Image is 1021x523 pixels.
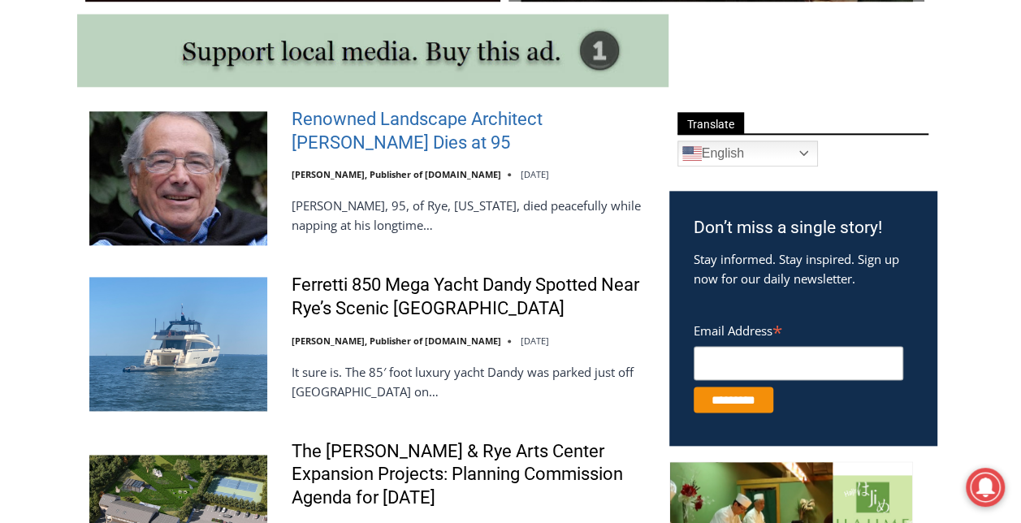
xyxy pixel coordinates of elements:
h3: Don’t miss a single story! [694,215,912,241]
a: Ferretti 850 Mega Yacht Dandy Spotted Near Rye’s Scenic [GEOGRAPHIC_DATA] [292,274,648,320]
div: Book [PERSON_NAME]'s Good Humor for Your Drive by Birthday [106,21,401,52]
a: Book [PERSON_NAME]'s Good Humor for Your Event [482,5,586,74]
img: Ferretti 850 Mega Yacht Dandy Spotted Near Rye’s Scenic Parsonage Point [89,277,267,410]
a: [PERSON_NAME], Publisher of [DOMAIN_NAME] [292,335,501,347]
span: Intern @ [DOMAIN_NAME] [425,162,753,198]
h4: Book [PERSON_NAME]'s Good Humor for Your Event [495,17,565,63]
a: Intern @ [DOMAIN_NAME] [391,158,787,202]
p: [PERSON_NAME], 95, of Rye, [US_STATE], died peacefully while napping at his longtime… [292,196,648,235]
span: Open Tues. - Sun. [PHONE_NUMBER] [5,167,159,229]
div: "the precise, almost orchestrated movements of cutting and assembling sushi and [PERSON_NAME] mak... [167,102,239,194]
img: s_800_d653096d-cda9-4b24-94f4-9ae0c7afa054.jpeg [393,1,491,74]
a: [PERSON_NAME], Publisher of [DOMAIN_NAME] [292,168,501,180]
img: en [682,144,702,163]
time: [DATE] [521,168,549,180]
p: Stay informed. Stay inspired. Sign up now for our daily newsletter. [694,249,912,288]
time: [DATE] [521,335,549,347]
a: The [PERSON_NAME] & Rye Arts Center Expansion Projects: Planning Commission Agenda for [DATE] [292,440,648,510]
p: It sure is. The 85′ foot luxury yacht Dandy was parked just off [GEOGRAPHIC_DATA] on… [292,362,648,401]
a: English [677,140,818,166]
div: "[PERSON_NAME] and I covered the [DATE] Parade, which was a really eye opening experience as I ha... [410,1,768,158]
span: Translate [677,112,744,134]
a: Open Tues. - Sun. [PHONE_NUMBER] [1,163,163,202]
img: support local media, buy this ad [77,14,668,87]
label: Email Address [694,314,903,344]
img: Renowned Landscape Architect Peter Rolland Dies at 95 [89,111,267,244]
a: Renowned Landscape Architect [PERSON_NAME] Dies at 95 [292,108,648,154]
